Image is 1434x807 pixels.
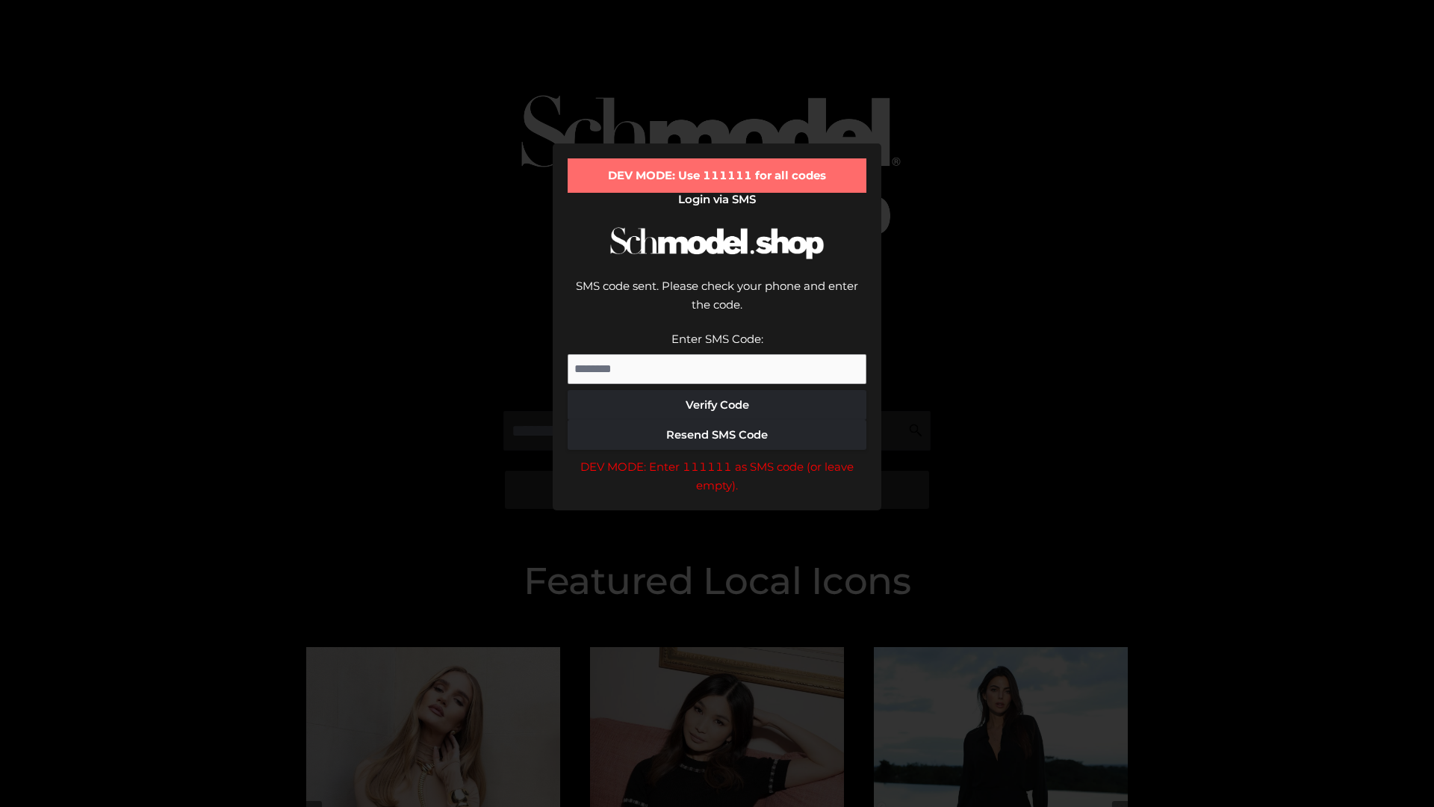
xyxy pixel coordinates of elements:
[568,420,866,450] button: Resend SMS Code
[568,276,866,330] div: SMS code sent. Please check your phone and enter the code.
[605,214,829,273] img: Schmodel Logo
[671,332,763,346] label: Enter SMS Code:
[568,457,866,495] div: DEV MODE: Enter 111111 as SMS code (or leave empty).
[568,158,866,193] div: DEV MODE: Use 111111 for all codes
[568,193,866,206] h2: Login via SMS
[568,390,866,420] button: Verify Code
